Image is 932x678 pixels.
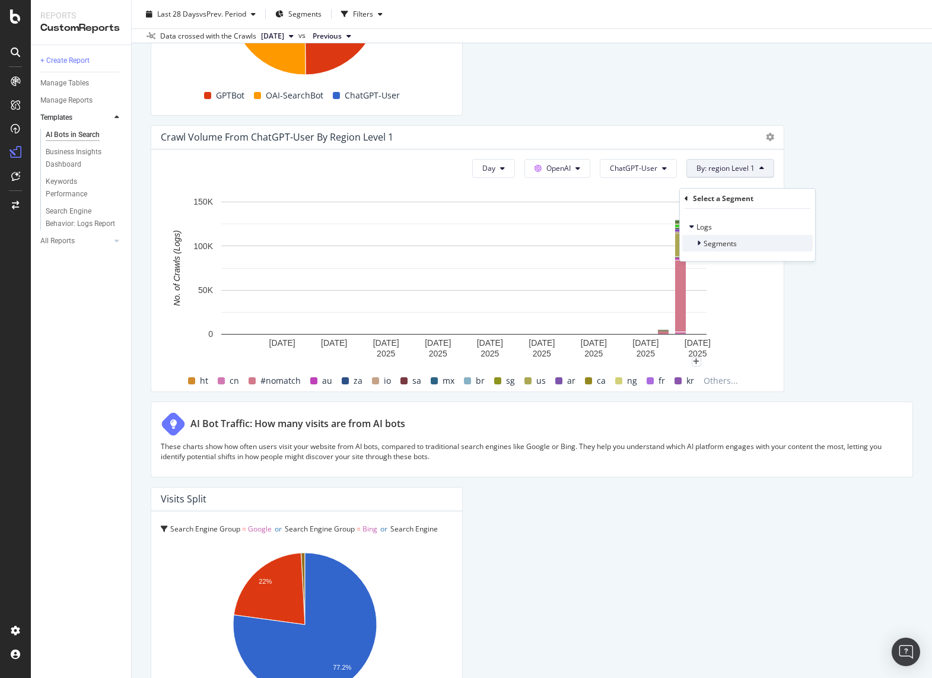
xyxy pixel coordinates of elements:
[632,338,659,348] text: [DATE]
[193,241,213,250] text: 100K
[161,441,903,461] p: These charts show how often users visit your website from AI bots, compared to traditional search...
[373,338,399,348] text: [DATE]
[637,349,655,358] text: 2025
[40,112,111,124] a: Templates
[46,146,123,171] a: Business Insights Dashboard
[259,578,272,585] text: 22%
[321,338,347,348] text: [DATE]
[429,349,447,358] text: 2025
[170,524,240,534] span: Search Engine Group
[261,31,284,42] span: 2025 Jun. 24th
[160,31,256,42] div: Data crossed with the Crawls
[189,540,196,550] span: AI
[193,197,213,206] text: 150K
[892,638,920,666] div: Open Intercom Messenger
[546,163,571,173] span: OpenAI
[260,374,301,388] span: #nomatch
[198,285,214,295] text: 50K
[412,374,421,388] span: sa
[704,238,737,249] span: Segments
[477,338,503,348] text: [DATE]
[40,55,90,67] div: + Create Report
[688,349,707,358] text: 2025
[686,159,774,178] button: By: region Level 1
[208,329,213,339] text: 0
[313,31,342,42] span: Previous
[46,176,112,200] div: Keywords Performance
[46,176,123,200] a: Keywords Performance
[345,88,400,103] span: ChatGPT-User
[353,9,373,19] div: Filters
[443,374,454,388] span: mx
[567,374,575,388] span: ar
[506,374,515,388] span: sg
[693,193,753,203] div: Select a Segment
[529,338,555,348] text: [DATE]
[298,30,308,41] span: vs
[285,524,355,534] span: Search Engine Group
[357,524,361,534] span: =
[271,5,326,24] button: Segments
[172,230,182,306] text: No. of Crawls (Logs)
[199,9,246,19] span: vs Prev. Period
[269,338,295,348] text: [DATE]
[46,205,116,230] div: Search Engine Behavior: Logs Report
[696,163,755,173] span: By: region Level 1
[200,374,208,388] span: ht
[40,94,93,107] div: Manage Reports
[46,146,114,171] div: Business Insights Dashboard
[40,235,75,247] div: All Reports
[266,88,323,103] span: OAI-SearchBot
[253,36,273,44] text: 25.8%
[288,9,322,19] span: Segments
[151,125,784,392] div: Crawl Volume from ChatGPT-User by region Level 1DayOpenAIChatGPT-UserBy: region Level 1Select a S...
[242,524,246,534] span: =
[183,540,187,550] span: =
[536,374,546,388] span: us
[584,349,603,358] text: 2025
[40,77,89,90] div: Manage Tables
[336,5,387,24] button: Filters
[40,21,122,35] div: CustomReports
[40,55,123,67] a: + Create Report
[524,159,590,178] button: OpenAI
[354,374,362,388] span: za
[46,205,123,230] a: Search Engine Behavior: Logs Report
[151,402,913,478] div: AI Bot Traffic: How many visits are from AI botsThese charts show how often users visit your webs...
[377,349,395,358] text: 2025
[481,349,499,358] text: 2025
[40,77,123,90] a: Manage Tables
[597,374,606,388] span: ca
[248,524,272,534] span: Google
[161,493,206,505] div: Visits Split
[46,129,100,141] div: AI Bots in Search
[581,338,607,348] text: [DATE]
[190,417,405,431] div: AI Bot Traffic: How many visits are from AI bots
[686,374,694,388] span: kr
[627,374,637,388] span: ng
[685,338,711,348] text: [DATE]
[472,159,515,178] button: Day
[699,374,743,388] span: Others...
[384,374,391,388] span: io
[40,112,72,124] div: Templates
[40,235,111,247] a: All Reports
[380,524,387,534] span: or
[333,664,351,671] text: 77.2%
[692,357,701,367] div: plus
[659,374,665,388] span: fr
[256,29,298,43] button: [DATE]
[230,374,239,388] span: cn
[161,196,767,362] svg: A chart.
[40,94,123,107] a: Manage Reports
[308,29,356,43] button: Previous
[482,163,495,173] span: Day
[600,159,677,178] button: ChatGPT-User
[157,9,199,19] span: Last 28 Days
[161,131,393,143] div: Crawl Volume from ChatGPT-User by region Level 1
[610,163,657,173] span: ChatGPT-User
[533,349,551,358] text: 2025
[40,9,122,21] div: Reports
[476,374,485,388] span: br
